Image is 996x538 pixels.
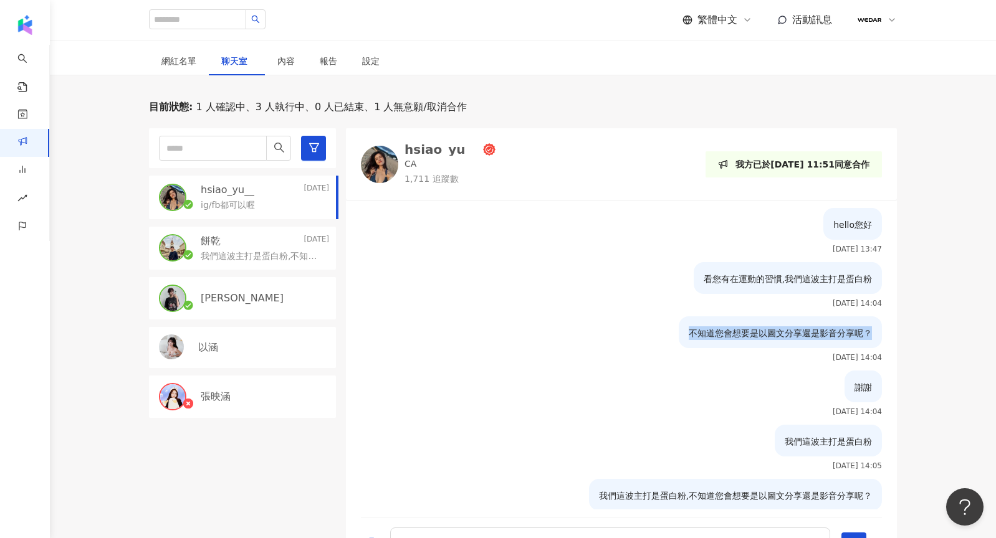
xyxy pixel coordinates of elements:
p: 不知道您會想要是以圖文分享還是影音分享呢？ [689,326,872,340]
span: 活動訊息 [792,14,832,26]
span: 1 人確認中、3 人執行中、0 人已結束、1 人無意願/取消合作 [193,100,466,114]
span: filter [309,142,320,153]
p: 謝謝 [855,380,872,394]
span: 繁體中文 [697,13,737,27]
p: 目前狀態 : [149,100,193,114]
span: search [251,15,260,24]
p: [DATE] 14:05 [833,461,882,470]
img: logo icon [15,15,35,35]
p: [DATE] [304,183,329,197]
p: 餅乾 [201,234,221,248]
p: [PERSON_NAME] [201,291,284,305]
img: KOL Avatar [160,384,185,409]
p: [DATE] 14:04 [833,353,882,362]
p: [DATE] 13:47 [833,245,882,253]
img: KOL Avatar [160,235,185,260]
img: KOL Avatar [160,185,185,210]
p: 我們這波主打是蛋白粉 [785,435,872,448]
p: 我們這波主打是蛋白粉,不知道您會想要是以圖文分享還是影音分享呢？ [599,489,872,503]
img: KOL Avatar [160,286,185,311]
img: KOL Avatar [361,146,398,183]
p: 我方已於[DATE] 11:51同意合作 [735,158,869,171]
p: hsiao_yu__ [201,183,254,197]
p: 張映涵 [201,390,231,404]
div: 設定 [362,54,380,68]
p: 1,711 追蹤數 [405,173,496,186]
div: hsiao_yu__ [405,143,478,156]
p: ig/fb都可以喔 [201,199,255,212]
p: CA [405,158,416,171]
p: 我們這波主打是蛋白粉,不知道您會想要是以圖文分享還是影音分享呢？ [201,250,324,263]
iframe: Help Scout Beacon - Open [946,488,984,526]
img: 07016.png [858,8,881,32]
span: rise [17,186,27,214]
a: search [17,45,42,93]
div: 內容 [277,54,295,68]
div: 報告 [320,54,337,68]
a: KOL Avatarhsiao_yu__CA1,711 追蹤數 [361,143,496,185]
p: hello您好 [833,218,872,232]
span: search [274,142,285,153]
p: [DATE] [304,234,329,248]
p: 以涵 [198,341,218,354]
img: KOL Avatar [159,334,184,359]
span: 聊天室 [221,57,252,65]
p: [DATE] 14:04 [833,299,882,308]
p: [DATE] 14:04 [833,407,882,416]
div: 網紅名單 [161,54,196,68]
p: 看您有在運動的習慣,我們這波主打是蛋白粉 [704,272,872,286]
